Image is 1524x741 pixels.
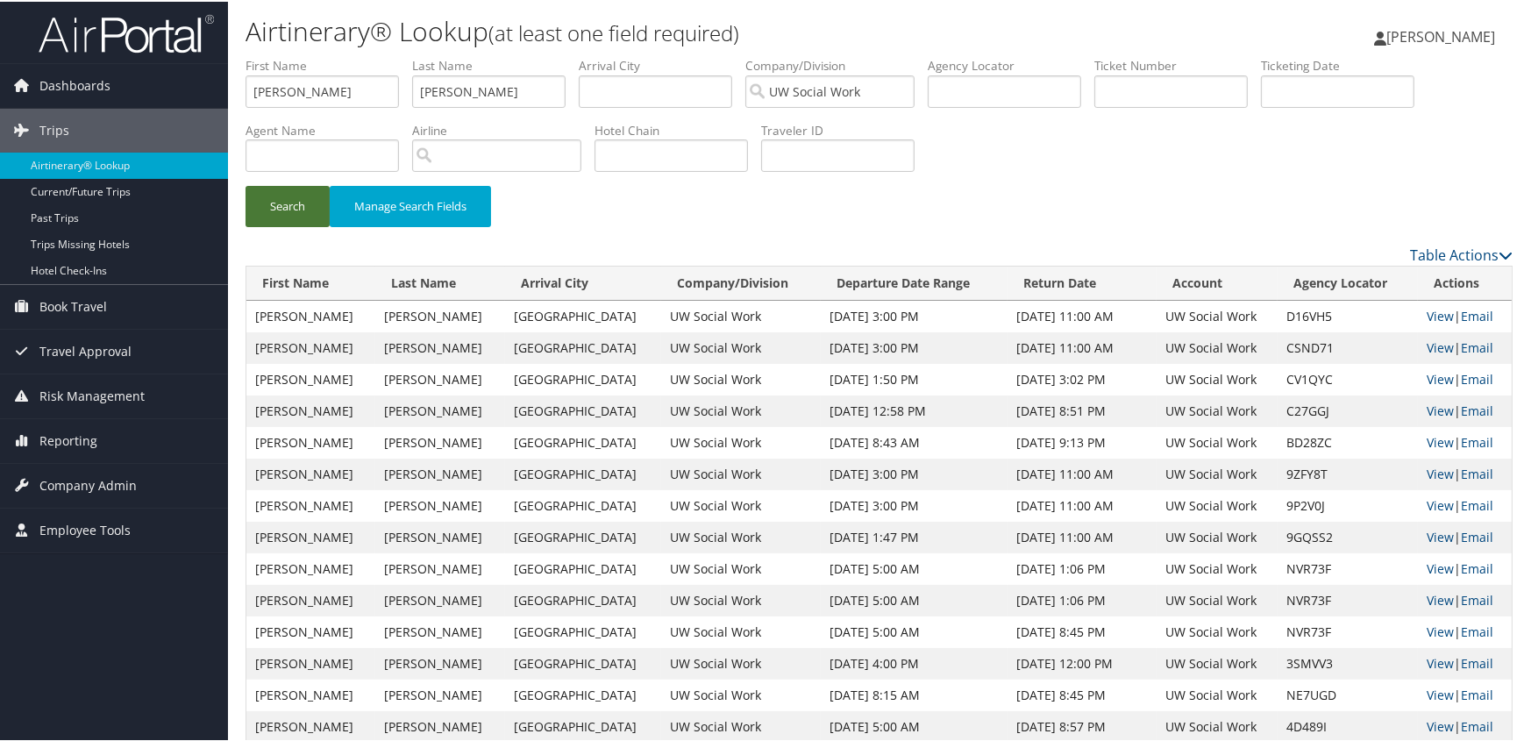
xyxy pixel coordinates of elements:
td: 4D489I [1278,709,1418,741]
a: Email [1461,464,1493,481]
td: [GEOGRAPHIC_DATA] [505,520,662,552]
td: CV1QYC [1278,362,1418,394]
span: Book Travel [39,283,107,327]
td: [DATE] 1:06 PM [1008,552,1157,583]
td: [PERSON_NAME] [375,709,504,741]
a: Email [1461,622,1493,638]
button: Manage Search Fields [330,184,491,225]
th: Return Date: activate to sort column ascending [1008,265,1157,299]
span: Risk Management [39,373,145,417]
td: [PERSON_NAME] [375,488,504,520]
span: Employee Tools [39,507,131,551]
a: View [1427,338,1454,354]
a: [PERSON_NAME] [1374,9,1513,61]
td: [GEOGRAPHIC_DATA] [505,362,662,394]
label: Company/Division [745,55,928,73]
td: [DATE] 8:51 PM [1008,394,1157,425]
td: | [1418,615,1512,646]
th: Actions [1418,265,1512,299]
td: UW Social Work [661,331,821,362]
td: | [1418,362,1512,394]
label: Ticket Number [1094,55,1261,73]
td: [PERSON_NAME] [375,583,504,615]
td: [DATE] 5:00 AM [821,552,1008,583]
td: [PERSON_NAME] [246,678,375,709]
td: UW Social Work [661,709,821,741]
a: Email [1461,401,1493,417]
td: [GEOGRAPHIC_DATA] [505,299,662,331]
td: UW Social Work [661,394,821,425]
th: Arrival City: activate to sort column ascending [505,265,662,299]
td: [PERSON_NAME] [246,488,375,520]
td: UW Social Work [661,362,821,394]
td: [GEOGRAPHIC_DATA] [505,678,662,709]
td: [DATE] 11:00 AM [1008,331,1157,362]
td: [DATE] 1:50 PM [821,362,1008,394]
td: [DATE] 1:06 PM [1008,583,1157,615]
td: CSND71 [1278,331,1418,362]
td: [DATE] 3:02 PM [1008,362,1157,394]
a: View [1427,716,1454,733]
td: [DATE] 12:00 PM [1008,646,1157,678]
td: UW Social Work [1157,552,1278,583]
a: Email [1461,685,1493,702]
td: BD28ZC [1278,425,1418,457]
button: Search [246,184,330,225]
img: airportal-logo.png [39,11,214,53]
td: UW Social Work [661,646,821,678]
td: [PERSON_NAME] [246,709,375,741]
a: View [1427,685,1454,702]
a: View [1427,559,1454,575]
a: View [1427,590,1454,607]
td: | [1418,709,1512,741]
td: | [1418,583,1512,615]
td: UW Social Work [1157,362,1278,394]
small: (at least one field required) [488,17,739,46]
td: [GEOGRAPHIC_DATA] [505,488,662,520]
label: Agent Name [246,120,412,138]
td: 3SMVV3 [1278,646,1418,678]
td: UW Social Work [1157,488,1278,520]
a: Email [1461,432,1493,449]
td: [DATE] 4:00 PM [821,646,1008,678]
a: Email [1461,495,1493,512]
h1: Airtinerary® Lookup [246,11,1090,48]
a: View [1427,495,1454,512]
td: UW Social Work [1157,615,1278,646]
td: [DATE] 5:00 AM [821,615,1008,646]
td: [DATE] 12:58 PM [821,394,1008,425]
a: View [1427,306,1454,323]
td: [DATE] 11:00 AM [1008,520,1157,552]
td: [GEOGRAPHIC_DATA] [505,457,662,488]
span: Company Admin [39,462,137,506]
a: View [1427,401,1454,417]
td: UW Social Work [661,520,821,552]
td: UW Social Work [1157,520,1278,552]
a: View [1427,622,1454,638]
td: | [1418,299,1512,331]
a: Email [1461,716,1493,733]
th: Company/Division [661,265,821,299]
td: [DATE] 11:00 AM [1008,488,1157,520]
a: Email [1461,590,1493,607]
td: [DATE] 5:00 AM [821,709,1008,741]
td: [DATE] 11:00 AM [1008,299,1157,331]
td: [PERSON_NAME] [246,615,375,646]
span: [PERSON_NAME] [1386,25,1495,45]
td: [DATE] 3:00 PM [821,457,1008,488]
a: Email [1461,559,1493,575]
td: [GEOGRAPHIC_DATA] [505,709,662,741]
label: Hotel Chain [595,120,761,138]
label: Last Name [412,55,579,73]
th: First Name: activate to sort column ascending [246,265,375,299]
td: [PERSON_NAME] [246,331,375,362]
td: [PERSON_NAME] [246,457,375,488]
td: [DATE] 9:13 PM [1008,425,1157,457]
span: Trips [39,107,69,151]
td: [DATE] 11:00 AM [1008,457,1157,488]
td: [PERSON_NAME] [375,457,504,488]
td: [PERSON_NAME] [375,425,504,457]
a: View [1427,464,1454,481]
td: [PERSON_NAME] [246,520,375,552]
td: UW Social Work [1157,299,1278,331]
